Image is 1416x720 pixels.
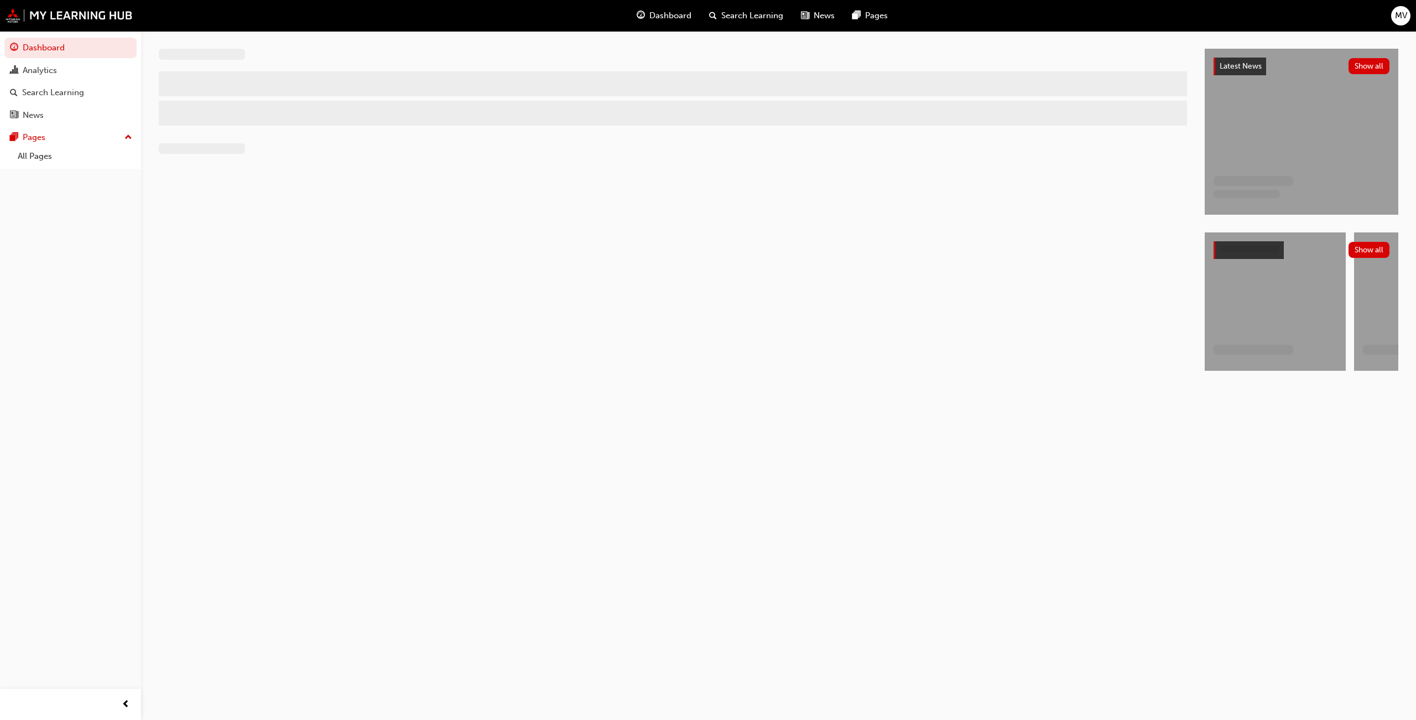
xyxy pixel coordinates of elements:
[649,9,691,22] span: Dashboard
[865,9,888,22] span: Pages
[124,131,132,145] span: up-icon
[22,86,84,99] div: Search Learning
[844,4,897,27] a: pages-iconPages
[628,4,700,27] a: guage-iconDashboard
[1214,241,1389,259] a: Show all
[122,698,130,712] span: prev-icon
[1349,242,1390,258] button: Show all
[10,66,18,76] span: chart-icon
[4,60,137,81] a: Analytics
[10,133,18,143] span: pages-icon
[13,148,137,165] a: All Pages
[4,82,137,103] a: Search Learning
[4,105,137,126] a: News
[814,9,835,22] span: News
[23,64,57,77] div: Analytics
[4,127,137,148] button: Pages
[4,38,137,58] a: Dashboard
[721,9,783,22] span: Search Learning
[792,4,844,27] a: news-iconNews
[23,109,44,122] div: News
[23,131,45,144] div: Pages
[709,9,717,23] span: search-icon
[6,8,133,23] img: mmal
[4,35,137,127] button: DashboardAnalyticsSearch LearningNews
[1391,6,1410,25] button: MV
[700,4,792,27] a: search-iconSearch Learning
[1220,61,1262,71] span: Latest News
[1349,58,1390,74] button: Show all
[10,88,18,98] span: search-icon
[637,9,645,23] span: guage-icon
[1214,58,1389,75] a: Latest NewsShow all
[10,111,18,121] span: news-icon
[1395,9,1407,22] span: MV
[852,9,861,23] span: pages-icon
[801,9,809,23] span: news-icon
[10,43,18,53] span: guage-icon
